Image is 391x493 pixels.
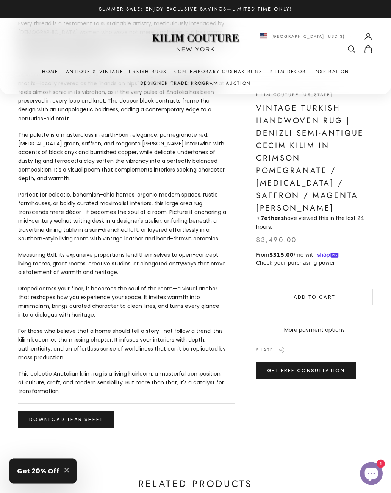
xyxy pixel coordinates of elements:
a: Get Free Consultation [256,362,356,379]
strong: others [261,215,284,222]
p: Summer Sale: Enjoy Exclusive Savings—Limited Time Only! [99,5,292,13]
p: Perfect for eclectic, bohemian-chic homes, organic modern spaces, rustic farmhouses, or boldly cu... [18,191,227,243]
sale-price: $3,490.00 [256,235,297,245]
p: This eclectic Anatolian kilim rug is a living heirloom, a masterful composition of culture, craft... [18,370,227,396]
a: More payment options [256,326,373,334]
a: Kilim Couture [US_STATE] [256,92,333,98]
p: For those who believe that a home should tell a story—not follow a trend, this kilim becomes the ... [18,327,227,362]
span: [GEOGRAPHIC_DATA] (USD $) [271,33,345,40]
span: Share [256,346,273,353]
a: Contemporary Oushak Rugs [174,68,263,76]
h2: Related Products [138,477,252,491]
nav: Primary navigation [18,68,373,87]
a: Auction [226,80,251,87]
inbox-online-store-chat: Shopify online store chat [358,462,385,487]
button: Share [256,346,285,353]
img: United States [260,34,267,39]
a: Antique & Vintage Turkish Rugs [66,68,167,76]
span: 7 [261,215,264,222]
p: Draped across your floor, it becomes the soul of the room—a visual anchor that reshapes how you e... [18,285,227,320]
a: Inspiration [314,68,349,76]
button: Download Tear Sheet [18,412,114,428]
a: Home [42,68,59,76]
p: ✧ have viewed this in the last 24 hours. [256,214,373,232]
a: Designer Trade Program [140,80,218,87]
nav: Secondary navigation [258,32,373,54]
button: Change country or currency [260,33,353,40]
p: What sets this mid-century kilim apart is its striking black-etched zigzag motifs—locally revered... [18,71,227,123]
h1: Vintage Turkish Handwoven Rug | Denizli Semi-Antique Cecim Kilim in Crimson Pomegranate / [MEDICA... [256,102,373,214]
summary: Kilim Decor [270,68,306,76]
img: Logo of Kilim Couture New York [148,25,243,61]
p: The palette is a masterclass in earth-born elegance: pomegranate red, [MEDICAL_DATA] green, saffr... [18,131,227,184]
button: Add to cart [256,289,373,306]
p: Measuring 6x11, its expansive proportions lend themselves to open-concept living rooms, great roo... [18,251,227,277]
